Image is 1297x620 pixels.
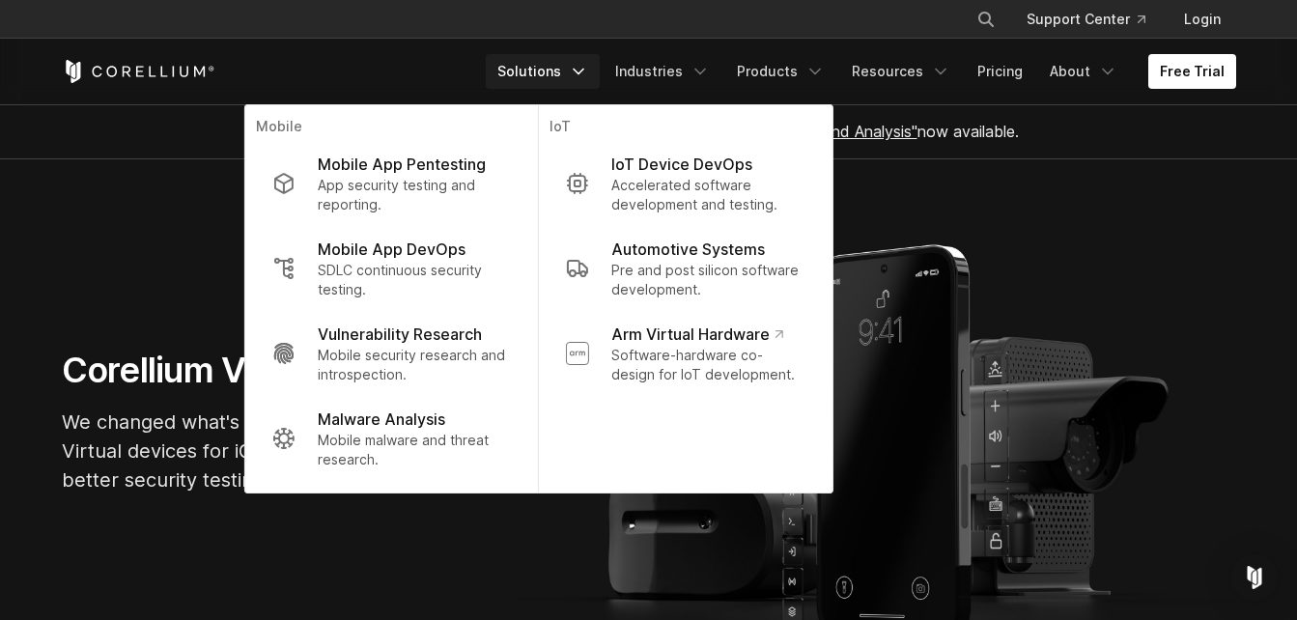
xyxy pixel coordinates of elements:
p: SDLC continuous security testing. [318,261,510,299]
a: Automotive Systems Pre and post silicon software development. [550,226,820,311]
p: Arm Virtual Hardware [611,323,782,346]
p: Vulnerability Research [318,323,482,346]
p: Accelerated software development and testing. [611,176,804,214]
h1: Corellium Virtual Hardware [62,349,641,392]
p: Mobile App DevOps [318,238,465,261]
p: Pre and post silicon software development. [611,261,804,299]
a: Resources [840,54,962,89]
a: Mobile App Pentesting App security testing and reporting. [256,141,525,226]
div: Navigation Menu [953,2,1236,37]
p: We changed what's possible, so you can build what's next. Virtual devices for iOS, Android, and A... [62,408,641,494]
p: Malware Analysis [318,408,445,431]
p: Mobile security research and introspection. [318,346,510,384]
a: Free Trial [1148,54,1236,89]
button: Search [969,2,1003,37]
a: Products [725,54,836,89]
a: Arm Virtual Hardware Software-hardware co-design for IoT development. [550,311,820,396]
a: Solutions [486,54,600,89]
p: App security testing and reporting. [318,176,510,214]
p: Software-hardware co-design for IoT development. [611,346,804,384]
div: Navigation Menu [486,54,1236,89]
a: Malware Analysis Mobile malware and threat research. [256,396,525,481]
a: About [1038,54,1129,89]
p: Mobile malware and threat research. [318,431,510,469]
a: IoT Device DevOps Accelerated software development and testing. [550,141,820,226]
p: Automotive Systems [611,238,765,261]
p: IoT Device DevOps [611,153,752,176]
a: Support Center [1011,2,1161,37]
a: Login [1169,2,1236,37]
p: IoT [550,117,820,141]
a: Mobile App DevOps SDLC continuous security testing. [256,226,525,311]
a: Vulnerability Research Mobile security research and introspection. [256,311,525,396]
p: Mobile [256,117,525,141]
a: Corellium Home [62,60,215,83]
a: Industries [604,54,721,89]
div: Open Intercom Messenger [1231,554,1278,601]
p: Mobile App Pentesting [318,153,486,176]
a: Pricing [966,54,1034,89]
